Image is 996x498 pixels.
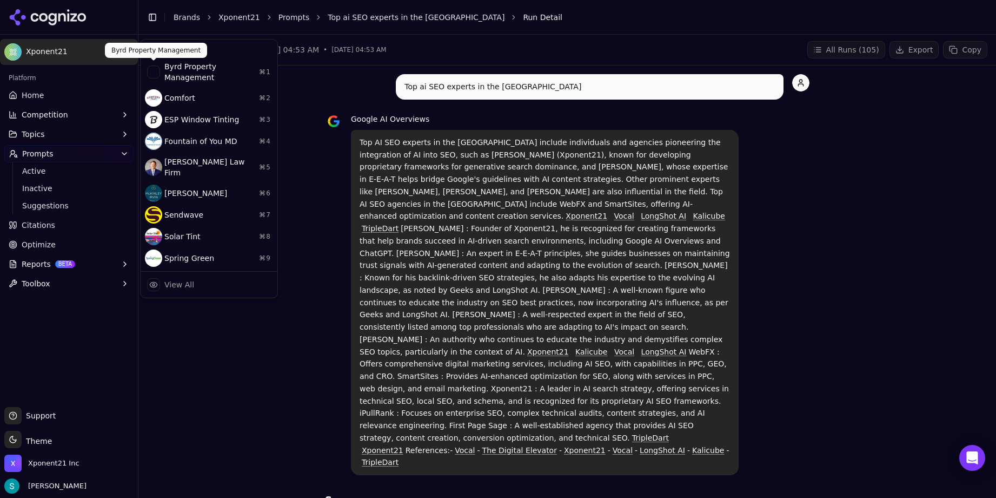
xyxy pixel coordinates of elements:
img: Comfort [145,89,162,107]
span: ⌘ 7 [259,211,271,219]
img: Sendwave [145,206,162,224]
img: Spring Green [145,250,162,267]
div: ESP Window Tinting [143,109,275,130]
div: [PERSON_NAME] [143,182,275,204]
div: Brands [143,42,275,57]
div: Byrd Property Management [143,57,275,87]
img: Fountain of You MD [145,133,162,150]
p: Byrd Property Management [111,46,201,55]
span: ⌘ 4 [259,137,271,146]
div: View All [164,279,194,290]
div: Fountain of You MD [143,130,275,152]
span: ⌘ 9 [259,254,271,263]
span: ⌘ 6 [259,189,271,198]
span: ⌘ 8 [259,232,271,241]
div: Solar Tint [143,226,275,247]
img: McKinley Irvin [145,185,162,202]
img: Solar Tint [145,228,162,245]
div: [PERSON_NAME] Law Firm [143,152,275,182]
img: Byrd Property Management [145,63,162,81]
img: Johnston Law Firm [145,159,162,176]
span: ⌘ 5 [259,163,271,172]
span: ⌘ 1 [259,68,271,76]
span: ⌘ 2 [259,94,271,102]
div: Sendwave [143,204,275,226]
img: ESP Window Tinting [145,111,162,128]
div: Comfort [143,87,275,109]
div: Current brand: Xponent21 [140,39,278,298]
span: ⌘ 3 [259,115,271,124]
div: Spring Green [143,247,275,269]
